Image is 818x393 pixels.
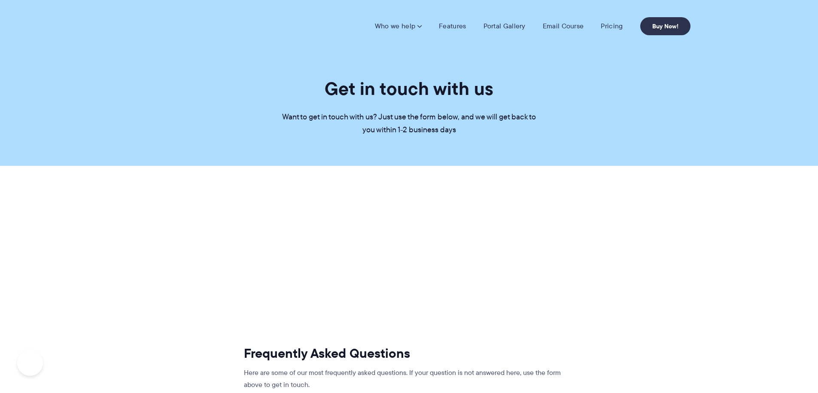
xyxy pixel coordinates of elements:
a: Pricing [601,22,623,30]
iframe: Toggle Customer Support [17,350,43,376]
p: Here are some of our most frequently asked questions. If your question is not answered here, use ... [244,367,574,391]
p: Want to get in touch with us? Just use the form below, and we will get back to you within 1-2 bus... [280,111,538,137]
a: Buy Now! [640,17,690,35]
h2: Frequently Asked Questions [244,345,574,362]
a: Who we help [375,22,422,30]
a: Features [439,22,466,30]
iframe: Contact form [244,232,574,329]
a: Portal Gallery [484,22,526,30]
h1: Get in touch with us [325,77,493,100]
a: Email Course [543,22,584,30]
